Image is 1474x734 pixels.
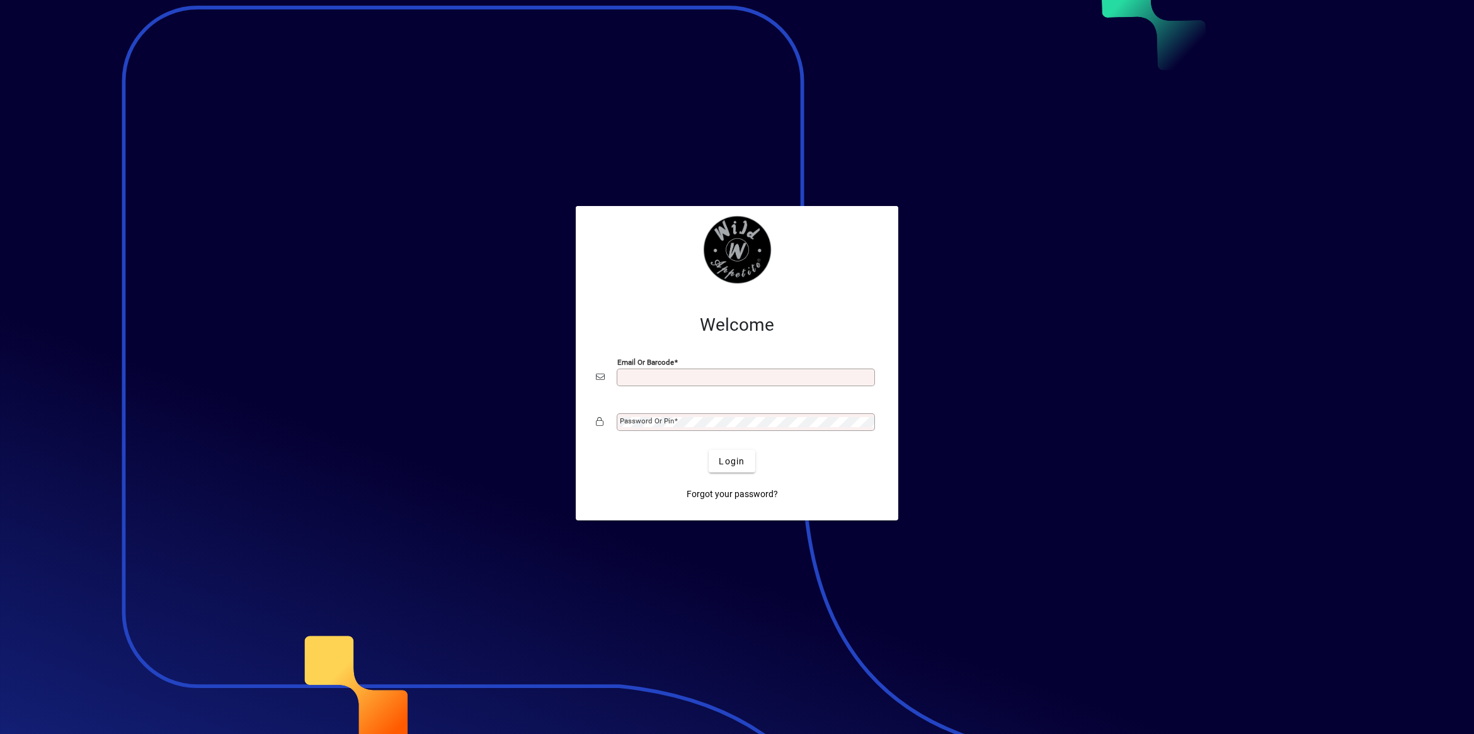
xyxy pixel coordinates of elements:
span: Forgot your password? [687,488,778,501]
button: Login [709,450,755,473]
mat-label: Password or Pin [620,416,674,425]
mat-label: Email or Barcode [617,358,674,367]
span: Login [719,455,745,468]
a: Forgot your password? [682,483,783,505]
h2: Welcome [596,314,878,336]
